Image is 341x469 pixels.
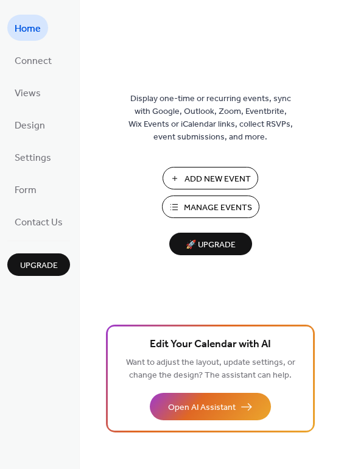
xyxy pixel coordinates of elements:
[184,202,252,214] span: Manage Events
[7,47,59,73] a: Connect
[177,237,245,253] span: 🚀 Upgrade
[150,336,271,353] span: Edit Your Calendar with AI
[168,401,236,414] span: Open AI Assistant
[7,253,70,276] button: Upgrade
[163,167,258,189] button: Add New Event
[15,149,51,167] span: Settings
[7,15,48,41] a: Home
[20,259,58,272] span: Upgrade
[15,52,52,71] span: Connect
[7,144,58,170] a: Settings
[15,84,41,103] span: Views
[7,208,70,234] a: Contact Us
[150,393,271,420] button: Open AI Assistant
[185,173,251,186] span: Add New Event
[15,181,37,200] span: Form
[7,111,52,138] a: Design
[7,79,48,105] a: Views
[126,354,295,384] span: Want to adjust the layout, update settings, or change the design? The assistant can help.
[169,233,252,255] button: 🚀 Upgrade
[15,19,41,38] span: Home
[15,213,63,232] span: Contact Us
[128,93,293,144] span: Display one-time or recurring events, sync with Google, Outlook, Zoom, Eventbrite, Wix Events or ...
[162,196,259,218] button: Manage Events
[7,176,44,202] a: Form
[15,116,45,135] span: Design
